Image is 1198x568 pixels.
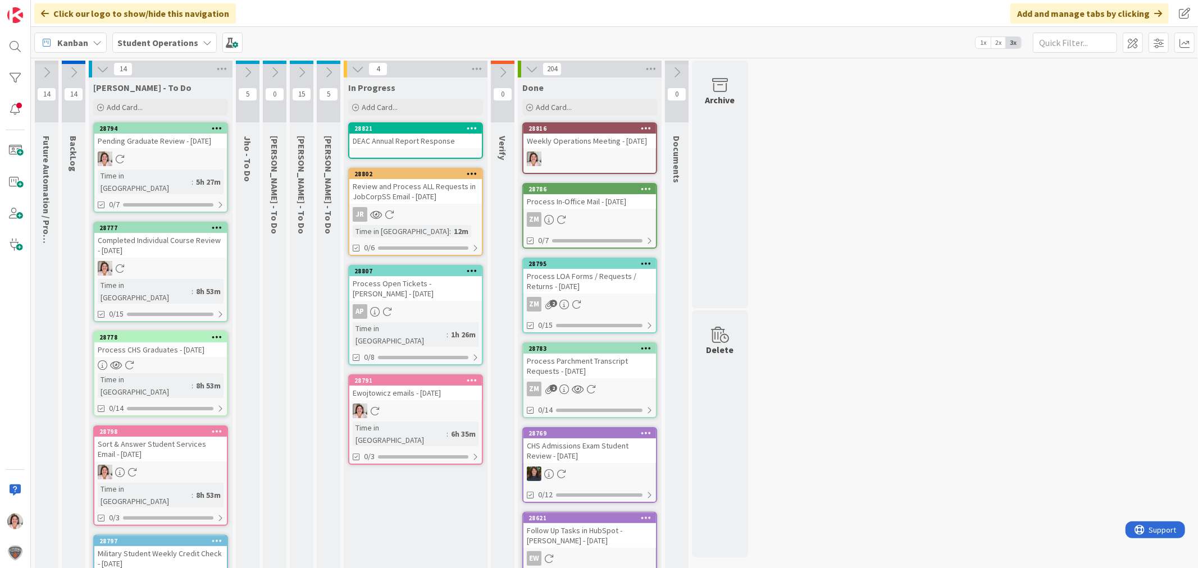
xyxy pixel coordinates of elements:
[242,136,253,182] span: Jho - To Do
[523,551,656,566] div: EW
[349,304,482,319] div: AP
[550,384,557,392] span: 2
[1033,33,1117,53] input: Quick Filter...
[68,136,79,172] span: BackLog
[348,82,395,93] span: In Progress
[94,152,227,166] div: EW
[538,235,549,246] span: 0/7
[349,179,482,204] div: Review and Process ALL Requests in JobCorpSS Email - [DATE]
[99,537,227,545] div: 28797
[523,184,656,194] div: 28786
[98,279,192,304] div: Time in [GEOGRAPHIC_DATA]
[292,88,311,101] span: 15
[109,308,124,320] span: 0/15
[527,466,541,481] img: HS
[523,259,656,269] div: 28795
[98,483,192,507] div: Time in [GEOGRAPHIC_DATA]
[349,207,482,222] div: JR
[99,125,227,132] div: 28794
[523,269,656,294] div: Process LOA Forms / Requests / Returns - [DATE]
[93,122,228,213] a: 28794Pending Graduate Review - [DATE]EWTime in [GEOGRAPHIC_DATA]:5h 27m0/7
[192,379,193,392] span: :
[447,428,448,440] span: :
[353,322,447,347] div: Time in [GEOGRAPHIC_DATA]
[523,382,656,396] div: ZM
[7,545,23,561] img: avatar
[362,102,398,112] span: Add Card...
[523,343,656,354] div: 28783
[99,428,227,436] div: 28798
[1006,37,1021,48] span: 3x
[41,136,52,288] span: Future Automation / Process Building
[522,122,657,174] a: 28816Weekly Operations Meeting - [DATE]EW
[64,88,83,101] span: 14
[354,267,482,275] div: 28807
[265,88,284,101] span: 0
[705,93,735,107] div: Archive
[93,222,228,322] a: 28777Completed Individual Course Review - [DATE]EWTime in [GEOGRAPHIC_DATA]:8h 53m0/15
[523,466,656,481] div: HS
[523,134,656,148] div: Weekly Operations Meeting - [DATE]
[349,375,482,386] div: 28791
[353,422,447,446] div: Time in [GEOGRAPHIC_DATA]
[523,428,656,438] div: 28769
[117,37,198,48] b: Student Operations
[94,233,227,258] div: Completed Individual Course Review - [DATE]
[671,136,682,183] span: Documents
[113,62,133,76] span: 14
[7,514,23,529] img: EW
[536,102,572,112] span: Add Card...
[523,523,656,548] div: Follow Up Tasks in HubSpot - [PERSON_NAME] - [DATE]
[523,297,656,312] div: ZM
[24,2,51,15] span: Support
[349,123,482,148] div: 28821DEAC Annual Report Response
[349,276,482,301] div: Process Open Tickets - [PERSON_NAME] - [DATE]
[550,300,557,307] span: 2
[94,332,227,357] div: 28778Process CHS Graduates - [DATE]
[353,304,367,319] div: AP
[98,261,112,276] img: EW
[94,134,227,148] div: Pending Graduate Review - [DATE]
[527,297,541,312] div: ZM
[93,331,228,416] a: 28778Process CHS Graduates - [DATE]Time in [GEOGRAPHIC_DATA]:8h 53m0/14
[349,134,482,148] div: DEAC Annual Report Response
[529,345,656,352] div: 28783
[94,123,227,148] div: 28794Pending Graduate Review - [DATE]
[364,351,375,363] span: 0/8
[193,285,224,297] div: 8h 53m
[269,136,280,234] span: Zaida - To Do
[527,152,541,166] img: EW
[523,123,656,134] div: 28816
[523,194,656,209] div: Process In-Office Mail - [DATE]
[349,169,482,204] div: 28802Review and Process ALL Requests in JobCorpSS Email - [DATE]
[98,465,112,479] img: EW
[353,207,367,222] div: JR
[523,123,656,148] div: 28816Weekly Operations Meeting - [DATE]
[349,123,482,134] div: 28821
[523,343,656,378] div: 28783Process Parchment Transcript Requests - [DATE]
[667,88,686,101] span: 0
[93,425,228,526] a: 28798Sort & Answer Student Services Email - [DATE]EWTime in [GEOGRAPHIC_DATA]:8h 53m0/3
[522,258,657,333] a: 28795Process LOA Forms / Requests / Returns - [DATE]ZM0/15
[364,242,375,254] span: 0/6
[538,489,553,501] span: 0/12
[523,428,656,463] div: 28769CHS Admissions Exam Student Review - [DATE]
[192,285,193,297] span: :
[94,223,227,258] div: 28777Completed Individual Course Review - [DATE]
[94,437,227,461] div: Sort & Answer Student Services Email - [DATE]
[447,328,448,341] span: :
[353,404,367,418] img: EW
[7,7,23,23] img: Visit kanbanzone.com
[94,465,227,479] div: EW
[94,427,227,437] div: 28798
[37,88,56,101] span: 14
[527,382,541,396] div: ZM
[99,224,227,232] div: 28777
[57,36,88,49] span: Kanban
[368,62,388,76] span: 4
[543,62,562,76] span: 204
[98,170,192,194] div: Time in [GEOGRAPHIC_DATA]
[94,536,227,546] div: 28797
[348,122,483,159] a: 28821DEAC Annual Report Response
[193,489,224,501] div: 8h 53m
